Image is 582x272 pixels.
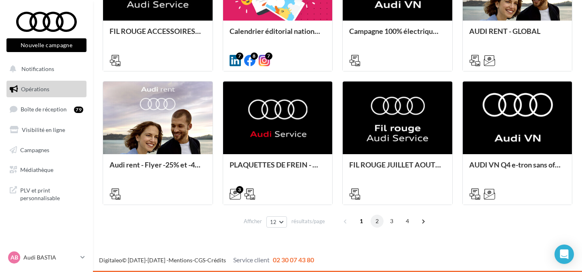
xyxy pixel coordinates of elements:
div: FIL ROUGE ACCESSOIRES SEPTEMBRE - AUDI SERVICE [110,27,206,43]
button: Notifications [5,61,85,77]
span: Afficher [244,218,262,225]
span: Boîte de réception [21,106,67,113]
div: AUDI VN Q4 e-tron sans offre [469,161,566,177]
div: Campagne 100% électrique BEV Septembre [349,27,446,43]
div: 79 [74,107,83,113]
span: Campagnes [20,146,49,153]
span: AB [11,253,18,262]
div: PLAQUETTES DE FREIN - AUDI SERVICE [230,161,326,177]
div: Audi rent - Flyer -25% et -40% [110,161,206,177]
span: 4 [401,215,414,228]
span: résultats/page [291,218,325,225]
div: 3 [236,186,243,193]
div: Calendrier éditorial national : semaines du 04.08 au 25.08 [230,27,326,43]
span: Médiathèque [20,166,53,173]
div: 7 [236,52,243,60]
div: 8 [251,52,258,60]
span: Visibilité en ligne [22,126,65,133]
span: 2 [371,215,384,228]
span: 3 [385,215,398,228]
span: 12 [270,219,277,225]
button: 12 [266,216,287,228]
div: FIL ROUGE JUILLET AOUT - AUDI SERVICE [349,161,446,177]
span: Service client [233,256,270,264]
a: Mentions [169,257,192,264]
a: PLV et print personnalisable [5,182,88,205]
span: Notifications [21,65,54,72]
a: Digitaleo [99,257,122,264]
div: 7 [265,52,272,60]
a: Boîte de réception79 [5,100,88,118]
a: Opérations [5,81,88,98]
a: AB Audi BASTIA [6,250,86,265]
p: Audi BASTIA [23,253,77,262]
div: AUDI RENT - GLOBAL [469,27,566,43]
a: Crédits [207,257,226,264]
a: Médiathèque [5,161,88,178]
a: Campagnes [5,142,88,159]
span: © [DATE]-[DATE] - - - [99,257,314,264]
a: Visibilité en ligne [5,121,88,138]
a: CGS [194,257,205,264]
span: 1 [355,215,368,228]
span: PLV et print personnalisable [20,185,83,202]
button: Nouvelle campagne [6,38,86,52]
span: 02 30 07 43 80 [273,256,314,264]
span: Opérations [21,86,49,92]
div: Open Intercom Messenger [555,245,574,264]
